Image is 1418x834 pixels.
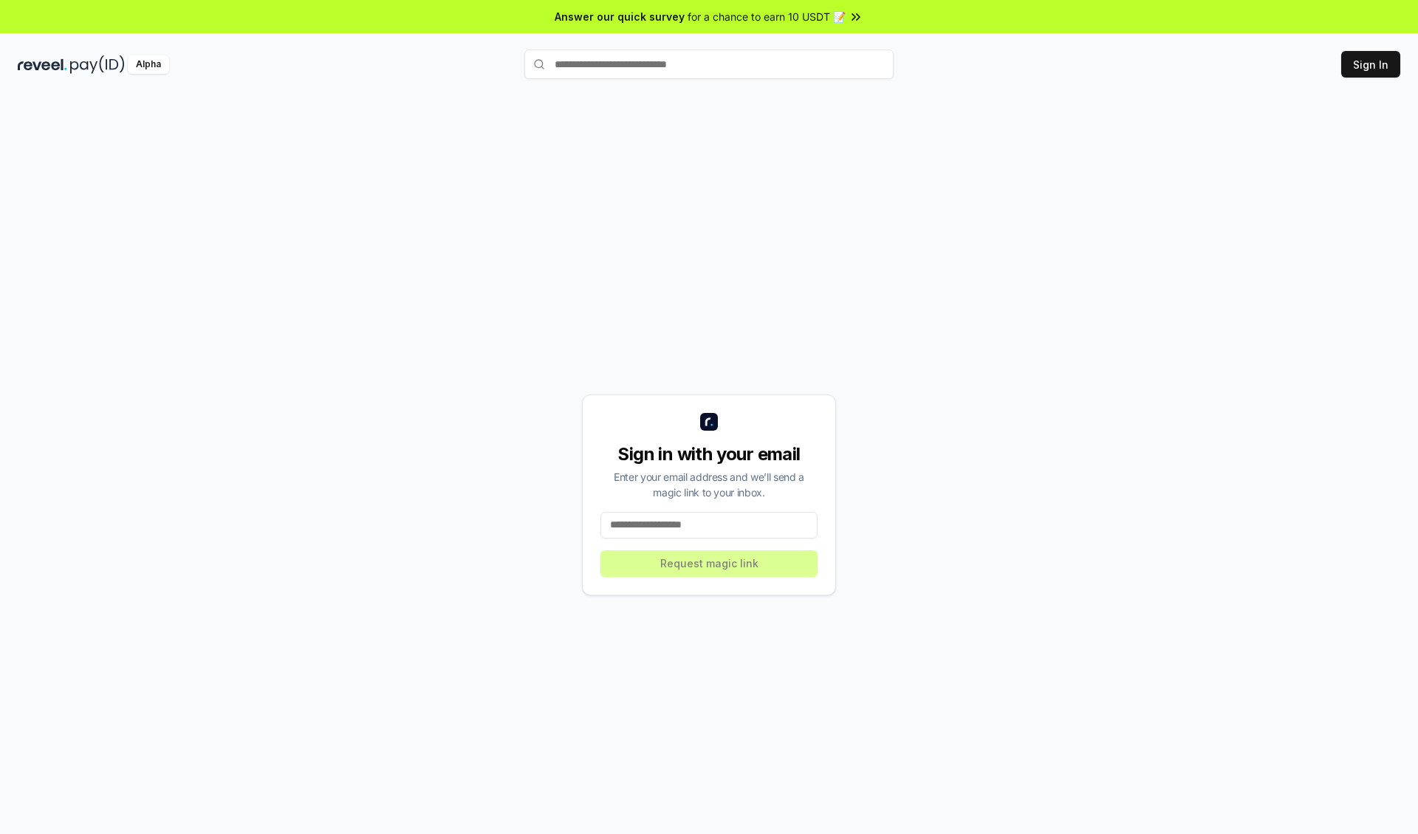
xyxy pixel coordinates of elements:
span: Answer our quick survey [555,9,685,24]
img: pay_id [70,55,125,74]
span: for a chance to earn 10 USDT 📝 [688,9,846,24]
button: Sign In [1341,51,1400,78]
img: logo_small [700,413,718,431]
div: Enter your email address and we’ll send a magic link to your inbox. [600,469,818,500]
img: reveel_dark [18,55,67,74]
div: Sign in with your email [600,442,818,466]
div: Alpha [128,55,169,74]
